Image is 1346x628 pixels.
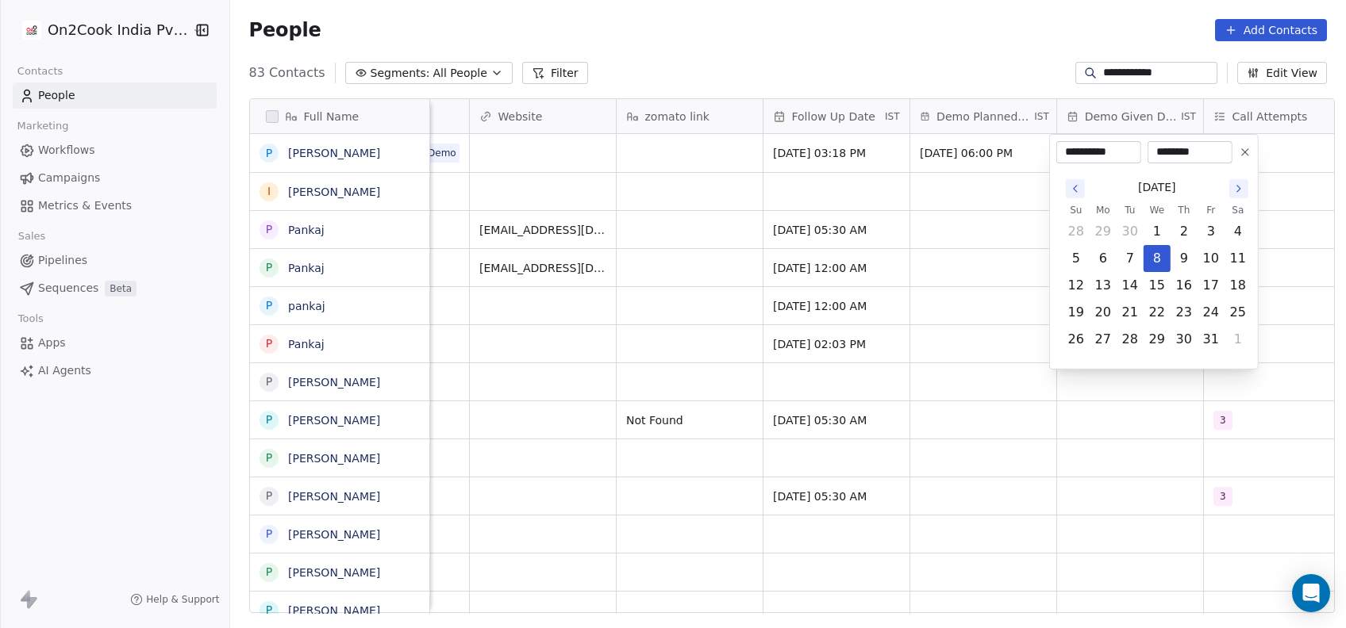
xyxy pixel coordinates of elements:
button: Thursday, October 9th, 2025 [1171,246,1197,271]
button: Tuesday, October 7th, 2025 [1117,246,1143,271]
th: Saturday [1225,202,1252,218]
button: Wednesday, October 29th, 2025 [1144,327,1170,352]
button: Saturday, November 1st, 2025 [1225,327,1251,352]
button: Tuesday, October 21st, 2025 [1117,300,1143,325]
button: Monday, September 29th, 2025 [1090,219,1116,244]
span: [DATE] [1138,179,1175,196]
button: Sunday, October 5th, 2025 [1063,246,1089,271]
button: Thursday, October 23rd, 2025 [1171,300,1197,325]
button: Wednesday, October 22nd, 2025 [1144,300,1170,325]
button: Go to the Next Month [1229,179,1248,198]
button: Monday, October 13th, 2025 [1090,273,1116,298]
button: Saturday, October 25th, 2025 [1225,300,1251,325]
button: Tuesday, October 28th, 2025 [1117,327,1143,352]
button: Sunday, September 28th, 2025 [1063,219,1089,244]
th: Thursday [1171,202,1198,218]
button: Today, Wednesday, October 8th, 2025, selected [1144,246,1170,271]
button: Sunday, October 26th, 2025 [1063,327,1089,352]
button: Friday, October 17th, 2025 [1198,273,1224,298]
th: Monday [1090,202,1117,218]
button: Thursday, October 2nd, 2025 [1171,219,1197,244]
button: Monday, October 27th, 2025 [1090,327,1116,352]
th: Wednesday [1144,202,1171,218]
button: Saturday, October 18th, 2025 [1225,273,1251,298]
button: Sunday, October 12th, 2025 [1063,273,1089,298]
button: Friday, October 31st, 2025 [1198,327,1224,352]
button: Friday, October 24th, 2025 [1198,300,1224,325]
button: Saturday, October 11th, 2025 [1225,246,1251,271]
button: Thursday, October 30th, 2025 [1171,327,1197,352]
th: Sunday [1063,202,1090,218]
button: Friday, October 10th, 2025 [1198,246,1224,271]
button: Thursday, October 16th, 2025 [1171,273,1197,298]
button: Sunday, October 19th, 2025 [1063,300,1089,325]
button: Tuesday, September 30th, 2025 [1117,219,1143,244]
button: Wednesday, October 15th, 2025 [1144,273,1170,298]
button: Tuesday, October 14th, 2025 [1117,273,1143,298]
button: Saturday, October 4th, 2025 [1225,219,1251,244]
button: Go to the Previous Month [1066,179,1085,198]
button: Friday, October 3rd, 2025 [1198,219,1224,244]
button: Wednesday, October 1st, 2025 [1144,219,1170,244]
button: Monday, October 20th, 2025 [1090,300,1116,325]
th: Friday [1198,202,1225,218]
table: October 2025 [1063,202,1252,353]
button: Monday, October 6th, 2025 [1090,246,1116,271]
th: Tuesday [1117,202,1144,218]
